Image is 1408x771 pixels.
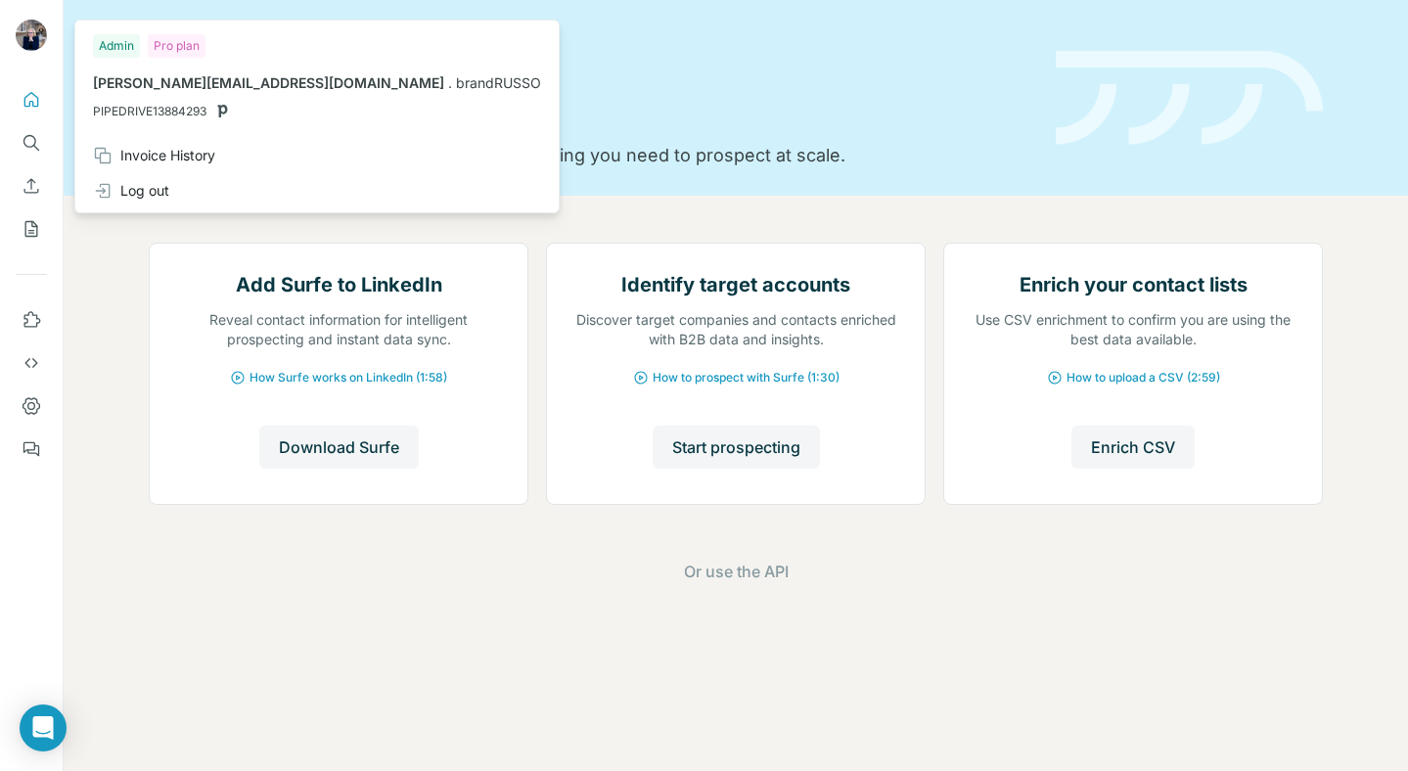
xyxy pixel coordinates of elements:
img: banner [1056,51,1323,146]
div: Invoice History [93,146,215,165]
button: Feedback [16,431,47,467]
button: Download Surfe [259,426,419,469]
button: Start prospecting [653,426,820,469]
h1: Let’s prospect together [149,91,1032,130]
span: Enrich CSV [1091,435,1175,459]
span: . [448,74,452,91]
div: Pro plan [148,34,205,58]
button: Quick start [16,82,47,117]
span: PIPEDRIVE13884293 [93,103,206,120]
span: How Surfe works on LinkedIn (1:58) [250,369,447,386]
span: Start prospecting [672,435,800,459]
span: Download Surfe [279,435,399,459]
button: Enrich CSV [16,168,47,204]
p: Reveal contact information for intelligent prospecting and instant data sync. [169,310,508,349]
p: Pick your starting point and we’ll provide everything you need to prospect at scale. [149,142,1032,169]
button: Use Surfe API [16,345,47,381]
button: Search [16,125,47,160]
span: How to prospect with Surfe (1:30) [653,369,840,386]
div: Quick start [149,36,1032,56]
div: Log out [93,181,169,201]
button: Use Surfe on LinkedIn [16,302,47,338]
button: Dashboard [16,388,47,424]
div: Open Intercom Messenger [20,704,67,751]
span: brandRUSSO [456,74,541,91]
img: Avatar [16,20,47,51]
h2: Add Surfe to LinkedIn [236,271,442,298]
button: My lists [16,211,47,247]
h2: Identify target accounts [621,271,850,298]
button: Enrich CSV [1071,426,1195,469]
button: Or use the API [684,560,789,583]
span: [PERSON_NAME][EMAIL_ADDRESS][DOMAIN_NAME] [93,74,444,91]
span: How to upload a CSV (2:59) [1067,369,1220,386]
h2: Enrich your contact lists [1020,271,1248,298]
div: Admin [93,34,140,58]
p: Use CSV enrichment to confirm you are using the best data available. [964,310,1302,349]
p: Discover target companies and contacts enriched with B2B data and insights. [567,310,905,349]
